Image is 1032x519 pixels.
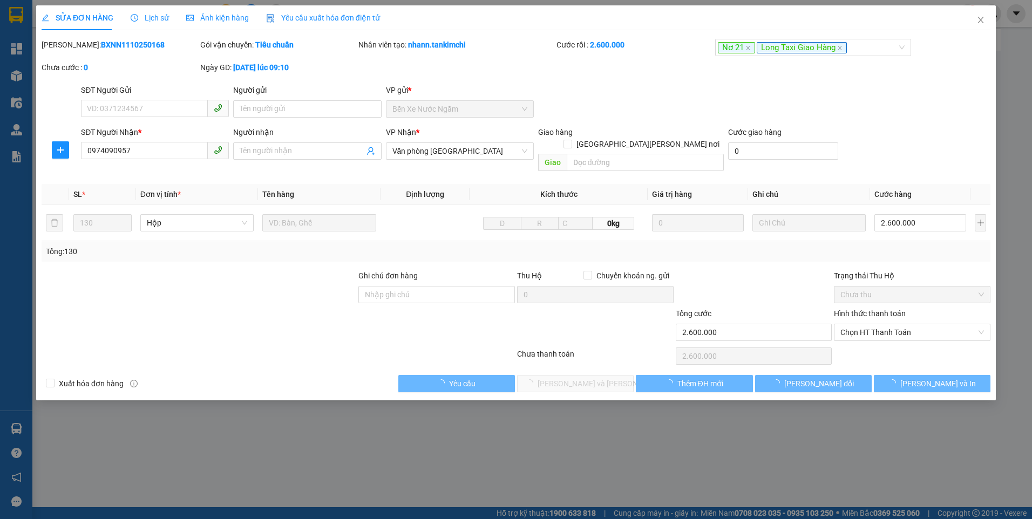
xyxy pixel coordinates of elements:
span: VP Nhận [386,128,416,136]
div: VP gửi [386,84,534,96]
span: Giá trị hàng [652,190,692,199]
span: Ảnh kiện hàng [186,13,249,22]
input: R [521,217,559,230]
div: Chưa thanh toán [516,348,675,367]
input: Ghi chú đơn hàng [358,286,515,303]
span: loading [666,379,677,387]
span: Thêm ĐH mới [677,378,723,390]
div: Trạng thái Thu Hộ [834,270,990,282]
span: Tổng cước [676,309,711,318]
img: icon [266,14,275,23]
button: [PERSON_NAME] đổi [755,375,872,392]
th: Ghi chú [748,184,871,205]
button: Yêu cầu [398,375,515,392]
span: close [837,45,843,51]
span: Cước hàng [874,190,912,199]
input: D [483,217,521,230]
button: Close [966,5,996,36]
div: SĐT Người Nhận [81,126,229,138]
span: SỬA ĐƠN HÀNG [42,13,113,22]
span: Tên hàng [262,190,294,199]
span: user-add [366,147,375,155]
input: VD: Bàn, Ghế [262,214,376,231]
input: Ghi Chú [752,214,866,231]
button: Thêm ĐH mới [636,375,752,392]
span: Lịch sử [131,13,169,22]
span: [PERSON_NAME] và In [900,378,976,390]
span: close [745,45,751,51]
b: 0 [84,63,88,72]
b: Tiêu chuẩn [255,40,294,49]
div: Ngày GD: [200,62,357,73]
span: 0kg [593,217,635,230]
div: [PERSON_NAME]: [42,39,198,51]
b: 2.600.000 [590,40,624,49]
span: edit [42,14,49,22]
div: Người nhận [233,126,381,138]
span: [GEOGRAPHIC_DATA][PERSON_NAME] nơi [572,138,724,150]
span: loading [888,379,900,387]
span: clock-circle [131,14,138,22]
span: Yêu cầu xuất hóa đơn điện tử [266,13,380,22]
span: Hộp [147,215,248,231]
span: Văn phòng Đà Nẵng [392,143,527,159]
input: Dọc đường [567,154,724,171]
button: [PERSON_NAME] và [PERSON_NAME] hàng [517,375,634,392]
span: loading [437,379,449,387]
span: Xuất hóa đơn hàng [55,378,128,390]
label: Hình thức thanh toán [834,309,906,318]
input: Cước giao hàng [728,142,838,160]
span: picture [186,14,194,22]
label: Ghi chú đơn hàng [358,271,418,280]
span: Yêu cầu [449,378,476,390]
input: 0 [652,214,744,231]
button: plus [52,141,69,159]
span: Giao hàng [538,128,573,136]
div: Tổng: 130 [46,245,398,257]
button: [PERSON_NAME] và In [874,375,990,392]
div: Nhân viên tạo: [358,39,554,51]
span: loading [772,379,784,387]
span: Chưa thu [840,286,984,303]
div: Chưa cước : [42,62,198,73]
span: Long Taxi Giao Hàng [757,42,847,54]
button: plus [975,214,986,231]
b: nhann.tankimchi [408,40,466,49]
button: delete [46,214,63,231]
span: close [976,16,985,24]
span: Định lượng [406,190,444,199]
span: info-circle [130,380,138,387]
b: [DATE] lúc 09:10 [233,63,289,72]
div: Gói vận chuyển: [200,39,357,51]
span: SL [73,190,82,199]
span: Nơ 21 [718,42,755,54]
span: phone [214,146,222,154]
span: phone [214,104,222,112]
div: SĐT Người Gửi [81,84,229,96]
span: Chuyển khoản ng. gửi [592,270,674,282]
div: Người gửi [233,84,381,96]
span: plus [52,146,69,154]
span: Giao [538,154,567,171]
span: Thu Hộ [517,271,542,280]
input: C [558,217,593,230]
span: Đơn vị tính [140,190,181,199]
label: Cước giao hàng [728,128,782,136]
b: BXNN1110250168 [101,40,165,49]
span: Chọn HT Thanh Toán [840,324,984,340]
span: Kích thước [540,190,578,199]
span: [PERSON_NAME] đổi [784,378,854,390]
span: Bến Xe Nước Ngầm [392,101,527,117]
div: Cước rồi : [556,39,713,51]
